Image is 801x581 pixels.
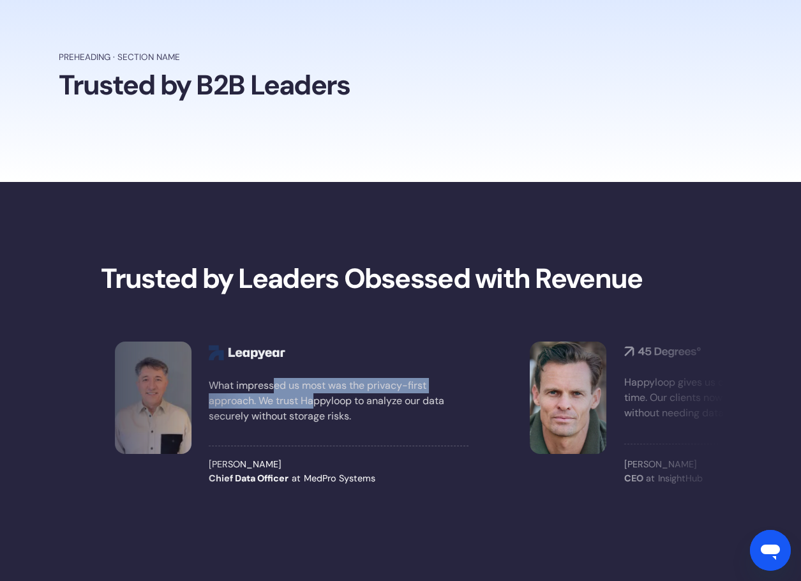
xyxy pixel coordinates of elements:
[658,472,703,486] div: InsightHub
[646,472,655,486] div: at
[59,51,180,64] div: Preheading · Section name
[209,458,468,472] div: [PERSON_NAME]
[304,472,375,486] div: MedPro Systems
[750,530,791,571] iframe: Button to launch messaging window
[209,378,468,424] p: What impressed us most was the privacy-first approach. We trust Happyloop to analyze our data sec...
[209,472,288,486] div: Chief Data Officer
[292,472,301,486] div: at
[59,67,350,103] strong: Trusted by B2B Leaders
[101,260,643,296] strong: Trusted by Leaders Obsessed with Revenue
[624,472,643,486] div: CEO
